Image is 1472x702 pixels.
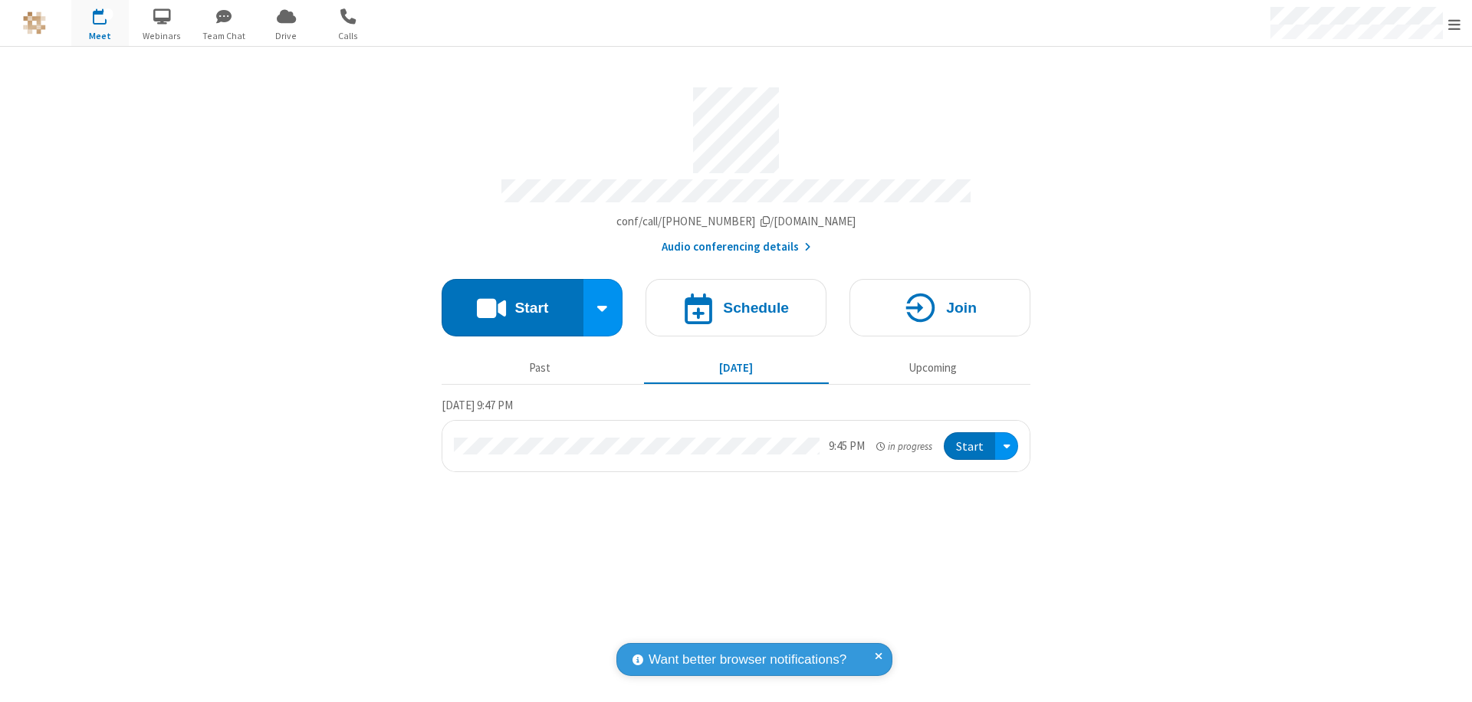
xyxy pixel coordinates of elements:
[448,353,632,382] button: Past
[662,238,811,256] button: Audio conferencing details
[944,432,995,461] button: Start
[442,398,513,412] span: [DATE] 9:47 PM
[258,29,315,43] span: Drive
[320,29,377,43] span: Calls
[616,213,856,231] button: Copy my meeting room linkCopy my meeting room link
[133,29,191,43] span: Webinars
[442,396,1030,473] section: Today's Meetings
[646,279,826,336] button: Schedule
[23,11,46,34] img: QA Selenium DO NOT DELETE OR CHANGE
[649,650,846,670] span: Want better browser notifications?
[840,353,1025,382] button: Upcoming
[103,8,113,20] div: 1
[849,279,1030,336] button: Join
[616,214,856,228] span: Copy my meeting room link
[876,439,932,454] em: in progress
[995,432,1018,461] div: Open menu
[723,300,789,315] h4: Schedule
[583,279,623,336] div: Start conference options
[829,438,865,455] div: 9:45 PM
[71,29,129,43] span: Meet
[442,279,583,336] button: Start
[514,300,548,315] h4: Start
[195,29,253,43] span: Team Chat
[442,76,1030,256] section: Account details
[946,300,977,315] h4: Join
[644,353,829,382] button: [DATE]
